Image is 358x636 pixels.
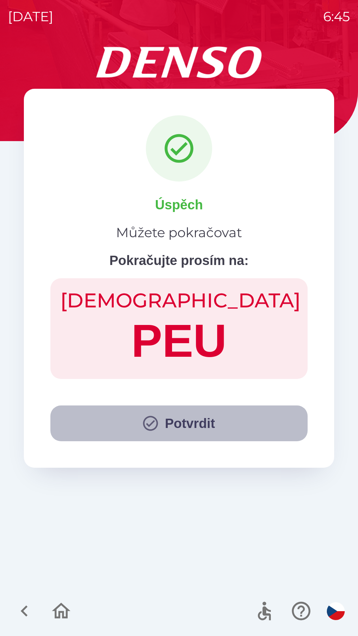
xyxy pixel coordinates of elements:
[109,250,249,270] p: Pokračujte prosím na:
[116,223,242,242] p: Můžete pokračovat
[327,602,345,620] img: cs flag
[8,7,53,26] p: [DATE]
[323,7,350,26] p: 6:45
[60,313,298,369] h1: PEU
[60,288,298,313] h2: [DEMOGRAPHIC_DATA]
[155,195,203,215] p: Úspěch
[24,46,334,78] img: Logo
[50,405,308,441] button: Potvrdit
